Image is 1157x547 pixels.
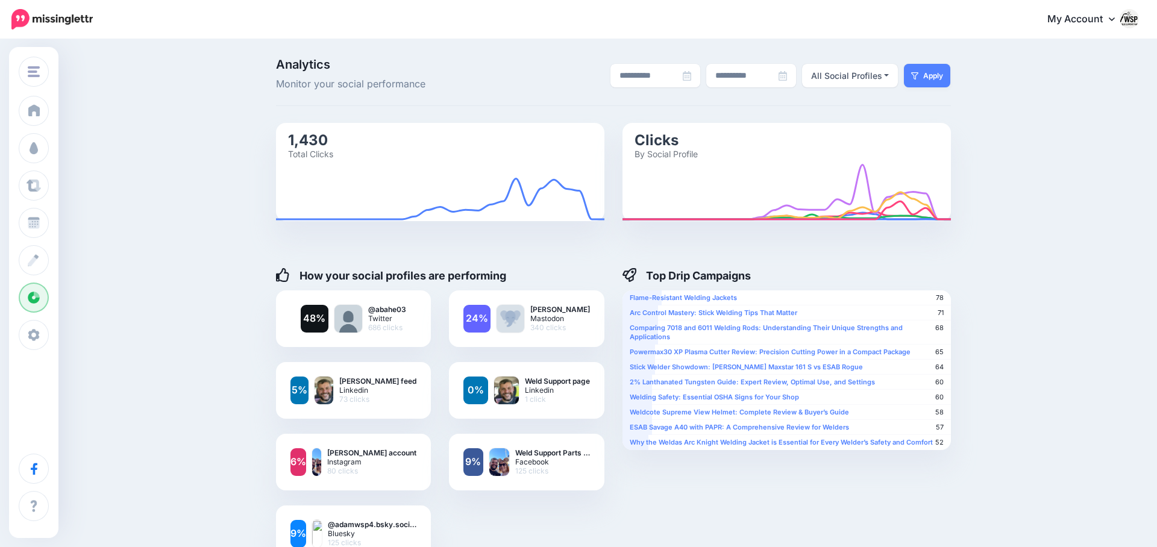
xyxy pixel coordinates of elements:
b: ESAB Savage A40 with PAPR: A Comprehensive Review for Welders [630,423,849,431]
button: Apply [904,64,950,87]
h4: How your social profiles are performing [276,268,507,283]
b: Stick Welder Showdown: [PERSON_NAME] Maxstar 161 S vs ESAB Rogue [630,363,863,371]
span: Mastodon [530,314,590,323]
b: @adamwsp4.bsky.soci… [328,520,416,529]
b: [PERSON_NAME] [530,305,590,314]
text: By Social Profile [635,148,698,158]
img: .png-88809 [489,448,509,476]
span: 125 clicks [328,538,416,547]
b: [PERSON_NAME] account [327,448,416,457]
b: Weldcote Supreme View Helmet: Complete Review & Buyer’s Guide [630,408,849,416]
b: Weld Support page [525,377,590,386]
b: Welding Safety: Essential OSHA Signs for Your Shop [630,393,799,401]
a: 9% [463,448,483,476]
a: 48% [301,305,328,333]
img: 1748492790208-88817.png [315,377,333,404]
span: 78 [936,293,944,302]
span: 60 [935,393,944,402]
text: Total Clicks [288,148,333,158]
span: 57 [936,423,944,432]
a: 6% [290,448,306,476]
a: 0% [463,377,488,404]
span: 60 [935,378,944,387]
span: 340 clicks [530,323,590,332]
a: 24% [463,305,491,333]
a: My Account [1035,5,1139,34]
span: Bluesky [328,529,416,538]
b: Flame-Resistant Welding Jackets [630,293,737,302]
b: Comparing 7018 and 6011 Welding Rods: Understanding Their Unique Strengths and Applications [630,324,903,341]
a: 5% [290,377,309,404]
b: Why the Weldas Arc Knight Welding Jacket is Essential for Every Welder’s Safety and Comfort [630,438,933,446]
b: Weld Support Parts … [515,448,590,457]
div: All Social Profiles [811,69,882,83]
b: 2% Lanthanated Tungsten Guide: Expert Review, Optimal Use, and Settings [630,378,875,386]
button: All Social Profiles [802,64,898,87]
b: @abahe03 [368,305,406,314]
text: 1,430 [288,131,328,148]
span: 58 [935,408,944,417]
span: Linkedin [525,386,590,395]
span: 686 clicks [368,323,406,332]
span: 68 [935,324,944,333]
text: Clicks [635,131,679,148]
b: Powermax30 XP Plasma Cutter Review: Precision Cutting Power in a Compact Package [630,348,911,356]
span: 71 [938,308,944,317]
span: Facebook [515,457,590,466]
h4: Top Drip Campaigns [622,268,751,283]
span: 73 clicks [339,395,416,404]
b: [PERSON_NAME] feed [339,377,416,386]
img: 1748492790208-88817.png [494,377,519,404]
span: 65 [935,348,944,357]
span: Instagram [327,457,416,466]
img: missing-88826.png [497,305,524,333]
span: 80 clicks [327,466,416,475]
span: 125 clicks [515,466,590,475]
img: Missinglettr [11,9,93,30]
span: Analytics [276,58,489,70]
img: menu.png [28,66,40,77]
img: .png-88810 [312,448,322,476]
span: 1 click [525,395,590,404]
span: Twitter [368,314,406,323]
img: default_profile-88825.png [334,305,362,333]
span: Monitor your social performance [276,77,489,92]
span: 52 [935,438,944,447]
b: Arc Control Mastery: Stick Welding Tips That Matter [630,308,797,317]
span: Linkedin [339,386,416,395]
span: 64 [935,363,944,372]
